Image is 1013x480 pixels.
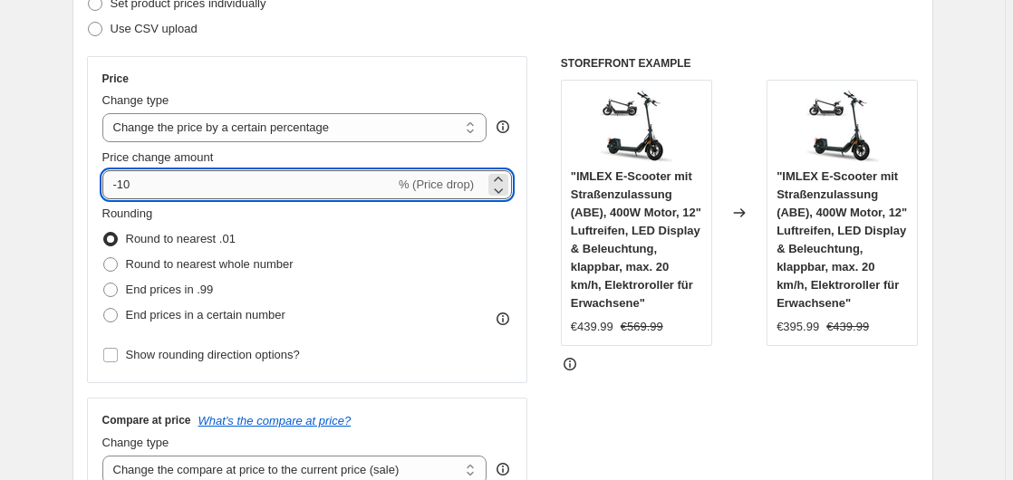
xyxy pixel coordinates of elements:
[621,318,663,336] strike: €569.99
[494,460,512,478] div: help
[561,56,919,71] h6: STOREFRONT EXAMPLE
[126,348,300,361] span: Show rounding direction options?
[102,72,129,86] h3: Price
[494,118,512,136] div: help
[777,318,819,336] div: €395.99
[102,150,214,164] span: Price change amount
[826,318,869,336] strike: €439.99
[111,22,198,35] span: Use CSV upload
[198,414,352,427] button: What's the compare at price?
[571,169,701,310] span: "IMLEX E-Scooter mit Straßenzulassung (ABE), 400W Motor, 12" Luftreifen, LED Display & Beleuchtun...
[777,169,907,310] span: "IMLEX E-Scooter mit Straßenzulassung (ABE), 400W Motor, 12" Luftreifen, LED Display & Beleuchtun...
[126,232,236,245] span: Round to nearest .01
[102,206,153,220] span: Rounding
[399,178,474,191] span: % (Price drop)
[102,93,169,107] span: Change type
[102,170,395,199] input: -15
[126,308,285,322] span: End prices in a certain number
[806,90,879,162] img: 61AF5QmOUCL_80x.jpg
[571,318,613,336] div: €439.99
[102,413,191,427] h3: Compare at price
[126,283,214,296] span: End prices in .99
[126,257,294,271] span: Round to nearest whole number
[600,90,672,162] img: 61AF5QmOUCL_80x.jpg
[102,436,169,449] span: Change type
